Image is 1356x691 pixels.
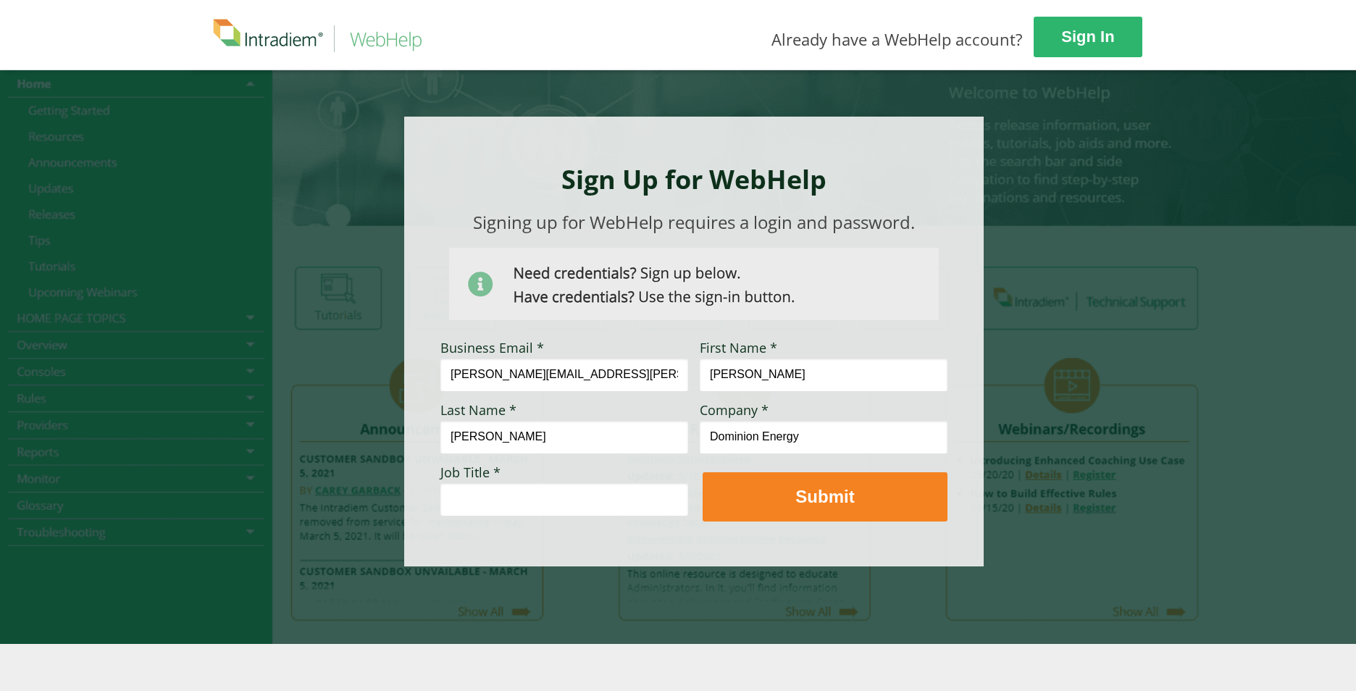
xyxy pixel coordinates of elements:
span: First Name * [700,339,777,356]
button: Submit [703,472,947,522]
span: Job Title * [440,464,501,481]
strong: Submit [795,487,854,506]
span: Company * [700,401,769,419]
img: Need Credentials? Sign up below. Have Credentials? Use the sign-in button. [449,248,939,320]
span: Signing up for WebHelp requires a login and password. [473,210,915,234]
span: Last Name * [440,401,516,419]
a: Sign In [1034,17,1142,57]
span: Already have a WebHelp account? [771,28,1023,50]
strong: Sign Up for WebHelp [561,162,826,197]
span: Business Email * [440,339,544,356]
strong: Sign In [1061,28,1114,46]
